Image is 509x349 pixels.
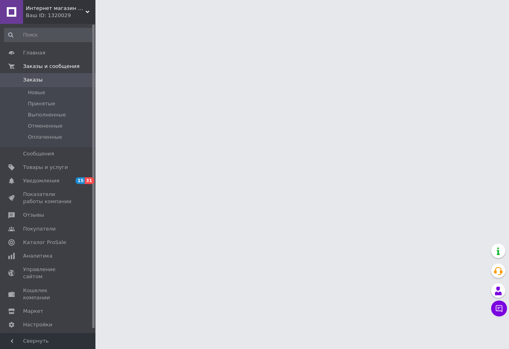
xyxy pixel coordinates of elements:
span: Аналитика [23,252,52,260]
button: Чат с покупателем [491,301,507,316]
span: 31 [85,177,94,184]
span: 15 [76,177,85,184]
span: Сообщения [23,150,54,157]
div: Ваш ID: 1320029 [26,12,95,19]
span: Принятые [28,100,55,107]
span: Настройки [23,321,52,328]
span: Главная [23,49,45,56]
span: Показатели работы компании [23,191,74,205]
span: Покупатели [23,225,56,233]
input: Поиск [4,28,94,42]
span: Каталог ProSale [23,239,66,246]
span: Новые [28,89,45,96]
span: Отзывы [23,211,44,219]
span: Интернет магазин электронных компонентов "Electronic.in.ua" [26,5,85,12]
span: Заказы [23,76,43,83]
span: Товары и услуги [23,164,68,171]
span: Отмененные [28,122,62,130]
span: Выполненные [28,111,66,118]
span: Управление сайтом [23,266,74,280]
span: Маркет [23,308,43,315]
span: Оплаченные [28,134,62,141]
span: Уведомления [23,177,59,184]
span: Кошелек компании [23,287,74,301]
span: Заказы и сообщения [23,63,80,70]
